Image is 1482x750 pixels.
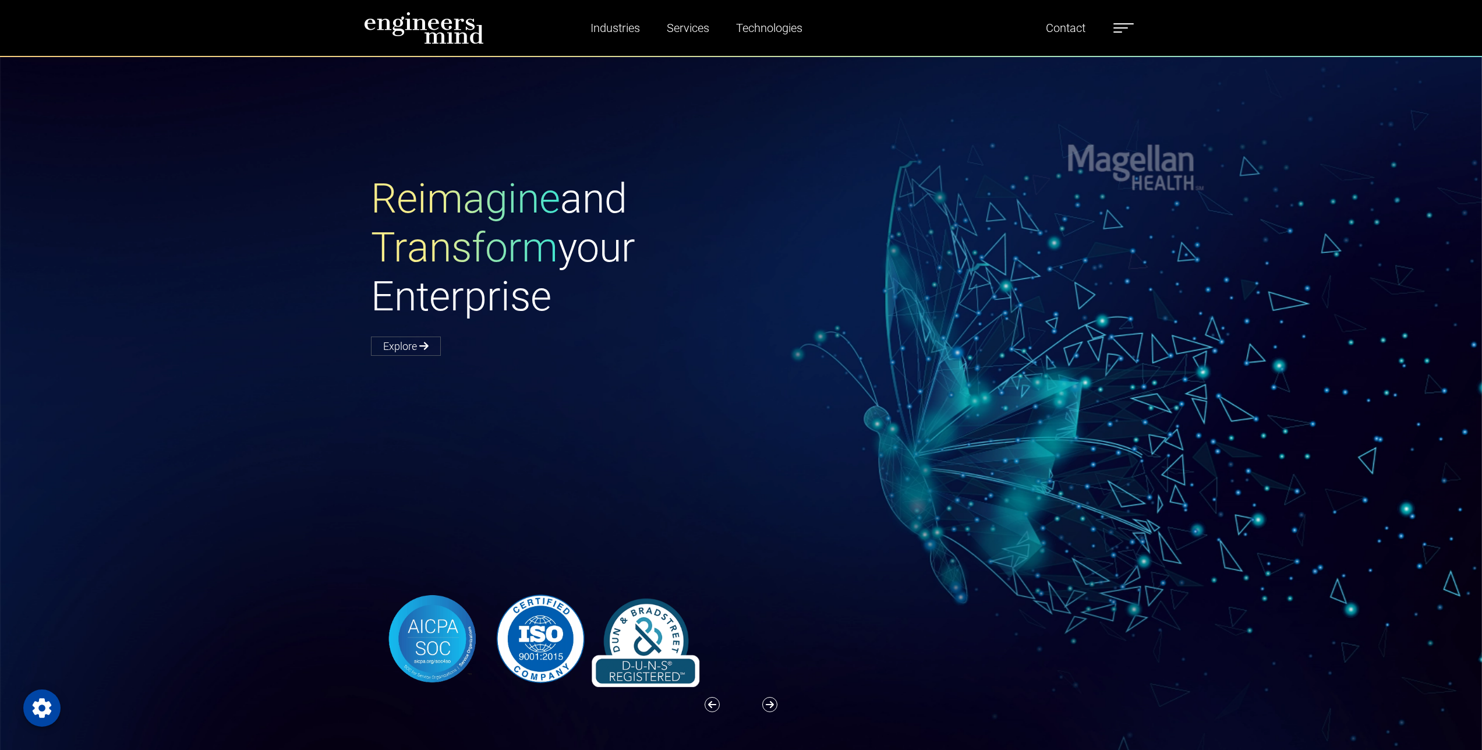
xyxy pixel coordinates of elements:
a: Contact [1041,15,1090,41]
a: Industries [586,15,645,41]
a: Services [662,15,714,41]
span: Reimagine [371,175,560,222]
a: Explore [371,337,441,356]
h1: and your Enterprise [371,174,741,321]
img: logo [364,12,484,44]
span: Transform [371,224,558,271]
a: Technologies [731,15,807,41]
img: banner-logo [371,590,709,687]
